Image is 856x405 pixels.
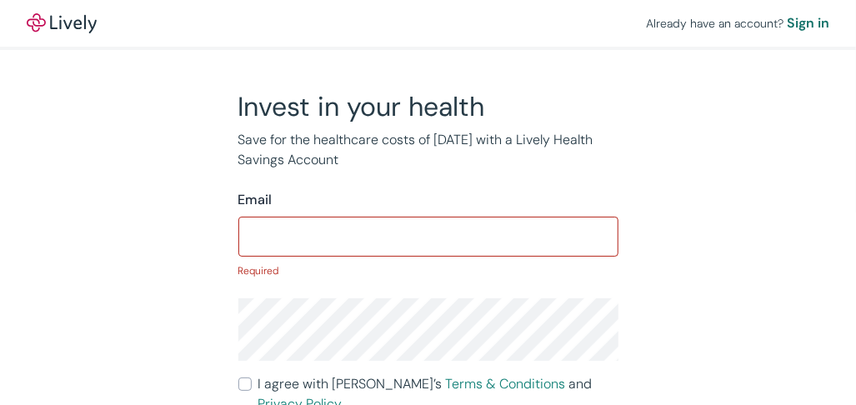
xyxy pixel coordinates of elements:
div: Already have an account? [646,13,829,33]
p: Save for the healthcare costs of [DATE] with a Lively Health Savings Account [238,130,618,170]
a: Sign in [787,13,829,33]
img: Lively [27,13,97,33]
a: LivelyLively [27,13,97,33]
p: Required [238,263,618,278]
label: Email [238,190,273,210]
h2: Invest in your health [238,90,618,123]
a: Terms & Conditions [446,375,566,392]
